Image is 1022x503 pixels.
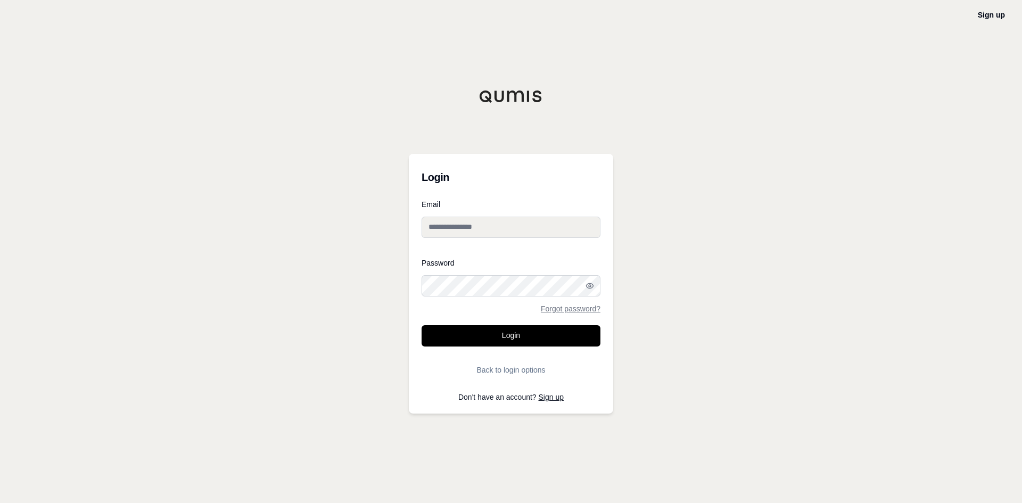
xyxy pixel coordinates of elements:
[479,90,543,103] img: Qumis
[422,167,600,188] h3: Login
[422,201,600,208] label: Email
[422,259,600,267] label: Password
[422,393,600,401] p: Don't have an account?
[422,359,600,381] button: Back to login options
[541,305,600,312] a: Forgot password?
[539,393,564,401] a: Sign up
[422,325,600,347] button: Login
[978,11,1005,19] a: Sign up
